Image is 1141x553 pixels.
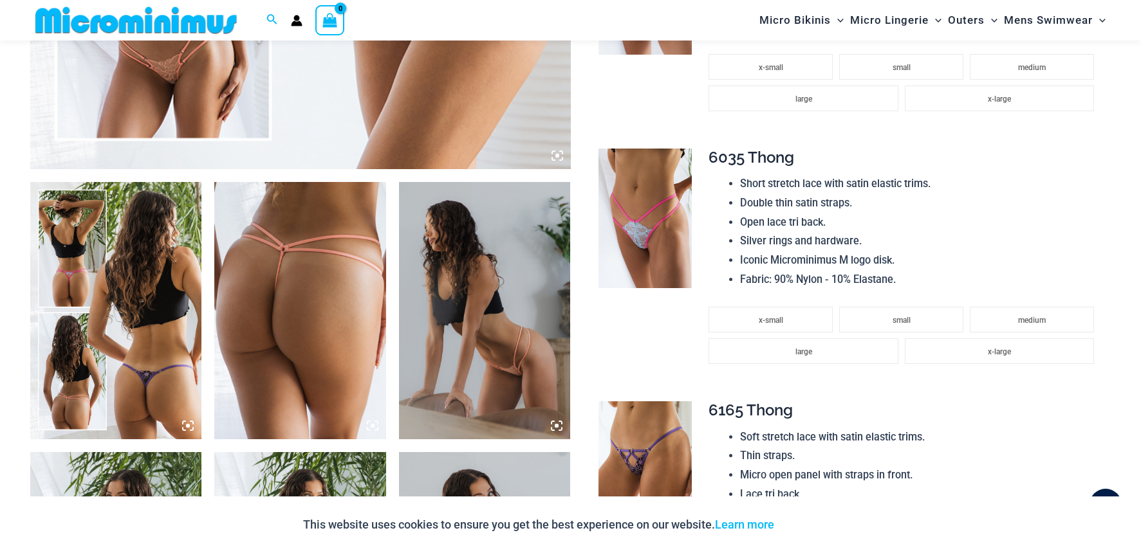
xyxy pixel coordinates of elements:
[754,2,1111,39] nav: Site Navigation
[740,466,1100,485] li: Micro open panel with straps in front.
[988,347,1011,356] span: x-large
[893,63,911,72] span: small
[30,182,202,439] img: Collection Pack b (5)
[759,316,783,325] span: x-small
[740,485,1100,504] li: Lace tri back.
[709,54,833,80] li: x-small
[970,307,1094,332] li: medium
[214,182,386,439] img: Sip Bellini 608 Micro Thong
[1018,316,1046,325] span: medium
[759,4,831,37] span: Micro Bikinis
[929,4,942,37] span: Menu Toggle
[266,12,278,28] a: Search icon link
[1004,4,1093,37] span: Mens Swimwear
[847,4,945,37] a: Micro LingerieMenu ToggleMenu Toggle
[709,401,793,419] span: 6165 Thong
[759,63,783,72] span: x-small
[740,213,1100,232] li: Open lace tri back.
[598,401,692,541] img: Slay Lavender Martini 6165 Thong
[831,4,844,37] span: Menu Toggle
[315,5,345,35] a: View Shopping Cart, empty
[795,95,812,104] span: large
[905,338,1094,364] li: x-large
[740,270,1100,289] li: Fabric: 90% Nylon - 10% Elastane.
[945,4,1001,37] a: OutersMenu ToggleMenu Toggle
[740,251,1100,270] li: Iconic Microminimus M logo disk.
[740,194,1100,213] li: Double thin satin straps.
[709,148,794,167] span: 6035 Thong
[715,518,774,531] a: Learn more
[740,446,1100,466] li: Thin straps.
[970,54,1094,80] li: medium
[756,4,847,37] a: Micro BikinisMenu ToggleMenu Toggle
[303,515,774,534] p: This website uses cookies to ensure you get the best experience on our website.
[784,509,839,540] button: Accept
[839,307,963,332] li: small
[905,86,1094,111] li: x-large
[1093,4,1106,37] span: Menu Toggle
[850,4,929,37] span: Micro Lingerie
[399,182,571,439] img: Sip Bellini 608 Micro Thong
[1001,4,1109,37] a: Mens SwimwearMenu ToggleMenu Toggle
[988,95,1011,104] span: x-large
[291,15,302,26] a: Account icon link
[30,6,242,35] img: MM SHOP LOGO FLAT
[709,338,898,364] li: large
[795,347,812,356] span: large
[598,149,692,289] img: Savour Cotton Candy 6035 Thong
[709,86,898,111] li: large
[893,316,911,325] span: small
[709,307,833,332] li: x-small
[948,4,985,37] span: Outers
[985,4,997,37] span: Menu Toggle
[740,174,1100,194] li: Short stretch lace with satin elastic trims.
[740,231,1100,251] li: Silver rings and hardware.
[740,428,1100,447] li: Soft stretch lace with satin elastic trims.
[839,54,963,80] li: small
[1018,63,1046,72] span: medium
